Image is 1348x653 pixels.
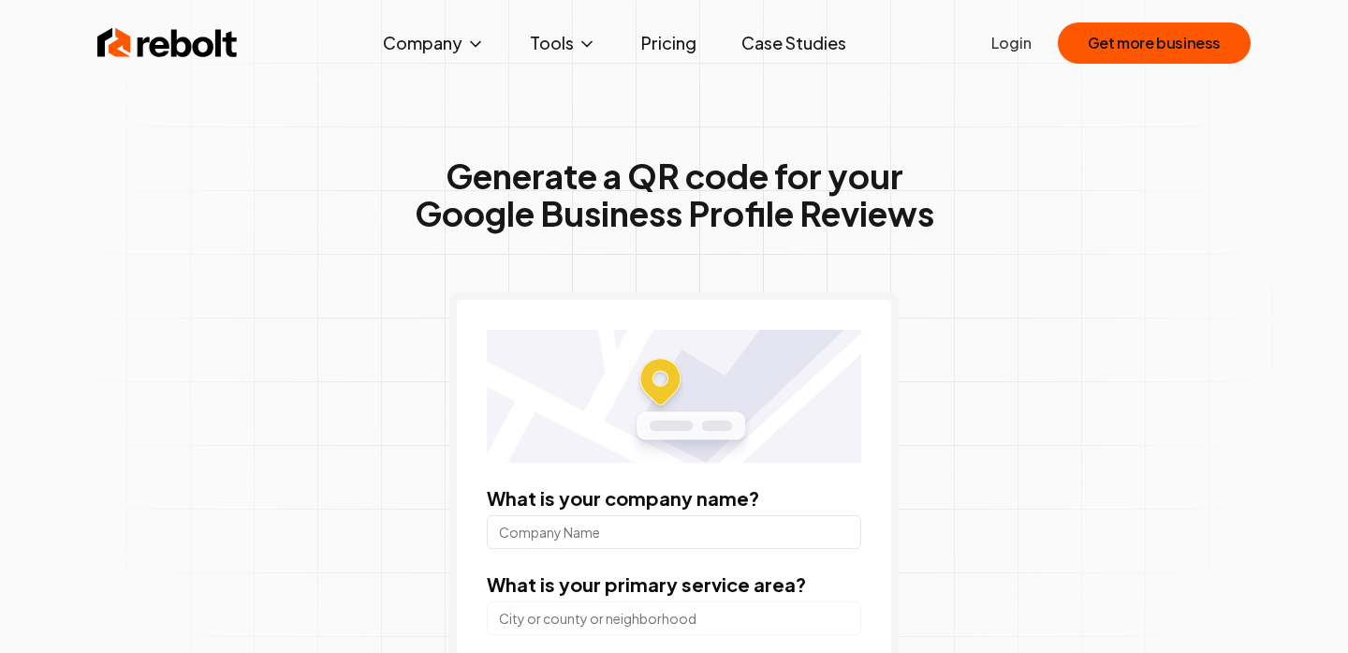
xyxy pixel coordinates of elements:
[97,24,238,62] img: Rebolt Logo
[1058,22,1251,64] button: Get more business
[487,601,861,635] input: City or county or neighborhood
[487,486,759,510] label: What is your company name?
[368,24,500,62] button: Company
[415,157,934,232] h1: Generate a QR code for your Google Business Profile Reviews
[991,32,1032,54] a: Login
[487,572,806,596] label: What is your primary service area?
[487,330,861,463] img: Location map
[726,24,861,62] a: Case Studies
[626,24,711,62] a: Pricing
[487,515,861,549] input: Company Name
[515,24,611,62] button: Tools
